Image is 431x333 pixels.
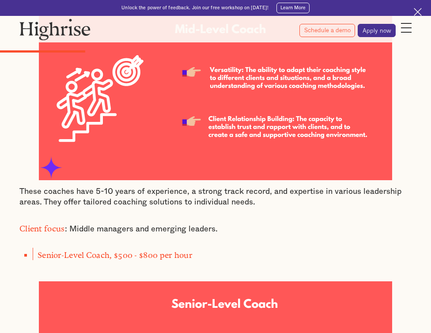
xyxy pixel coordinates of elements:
div: Unlock the power of feedback. Join our free workshop on [DATE]! [121,5,268,11]
strong: Client focus [19,224,65,229]
p: These coaches have 5-10 years of experience, a strong track record, and expertise in various lead... [19,186,412,208]
img: Cross icon [414,8,422,16]
p: : Middle managers and emerging leaders. [19,221,412,235]
img: Highrise logo [19,19,91,40]
a: Learn More [276,3,310,13]
a: Apply now [358,24,396,37]
strong: Senior-Level Coach, $500 - $800 per hour [38,250,193,256]
a: Schedule a demo [299,24,355,37]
